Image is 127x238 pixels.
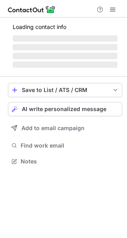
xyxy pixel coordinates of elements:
span: ‌ [13,44,117,50]
button: Add to email campaign [8,121,122,135]
span: Add to email campaign [21,125,85,131]
img: ContactOut v5.3.10 [8,5,56,14]
span: ‌ [13,35,117,42]
span: Find work email [21,142,119,149]
div: Save to List / ATS / CRM [22,87,108,93]
button: Find work email [8,140,122,151]
span: ‌ [13,53,117,59]
button: AI write personalized message [8,102,122,116]
span: AI write personalized message [22,106,106,112]
button: Notes [8,156,122,167]
button: save-profile-one-click [8,83,122,97]
span: Notes [21,158,119,165]
span: ‌ [13,61,117,68]
p: Loading contact info [13,24,117,30]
